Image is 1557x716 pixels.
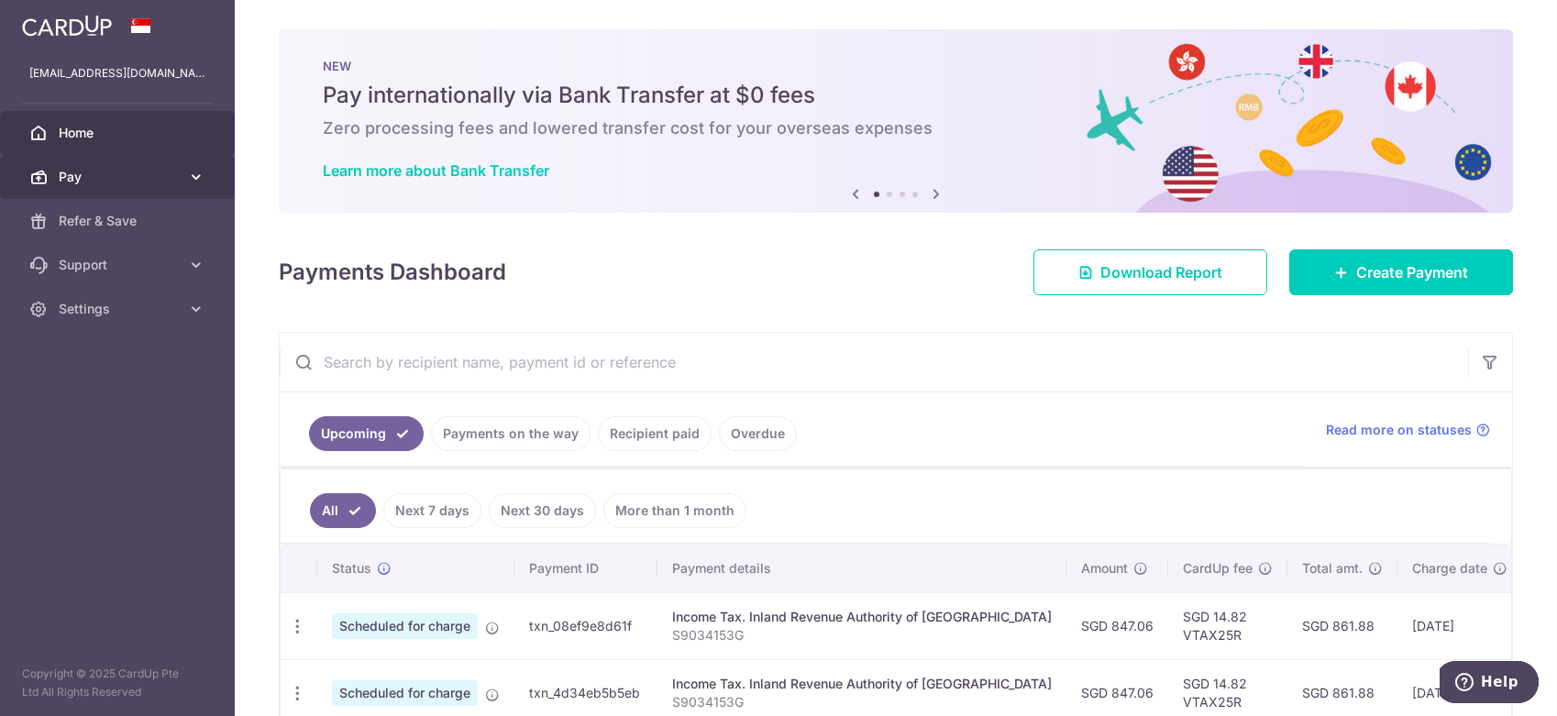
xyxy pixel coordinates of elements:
a: Next 30 days [489,493,596,528]
span: Charge date [1412,559,1487,578]
span: Refer & Save [59,212,180,230]
h6: Zero processing fees and lowered transfer cost for your overseas expenses [323,117,1469,139]
a: Payments on the way [431,416,591,451]
td: SGD 14.82 VTAX25R [1168,592,1287,659]
span: Download Report [1100,261,1222,283]
p: S9034153G [672,693,1052,711]
a: Next 7 days [383,493,481,528]
a: Recipient paid [598,416,712,451]
span: Settings [59,300,180,318]
span: Pay [59,168,180,186]
span: CardUp fee [1183,559,1253,578]
th: Payment ID [514,545,657,592]
a: Create Payment [1289,249,1513,295]
span: Status [332,559,371,578]
h5: Pay internationally via Bank Transfer at $0 fees [323,81,1469,110]
a: Overdue [719,416,797,451]
span: Help [41,13,79,29]
th: Payment details [657,545,1066,592]
td: txn_08ef9e8d61f [514,592,657,659]
span: Create Payment [1356,261,1468,283]
td: [DATE] [1397,592,1522,659]
td: SGD 847.06 [1066,592,1168,659]
span: Support [59,256,180,274]
input: Search by recipient name, payment id or reference [280,333,1468,391]
td: SGD 861.88 [1287,592,1397,659]
span: Home [59,124,180,142]
a: Download Report [1033,249,1267,295]
p: S9034153G [672,626,1052,644]
div: Income Tax. Inland Revenue Authority of [GEOGRAPHIC_DATA] [672,675,1052,693]
a: Read more on statuses [1326,421,1490,439]
iframe: Opens a widget where you can find more information [1440,661,1539,707]
div: Income Tax. Inland Revenue Authority of [GEOGRAPHIC_DATA] [672,608,1052,626]
img: CardUp [22,15,112,37]
h4: Payments Dashboard [279,256,506,289]
span: Scheduled for charge [332,613,478,639]
a: More than 1 month [603,493,746,528]
p: [EMAIL_ADDRESS][DOMAIN_NAME] [29,64,205,83]
p: NEW [323,59,1469,73]
span: Read more on statuses [1326,421,1472,439]
img: Bank transfer banner [279,29,1513,213]
a: Upcoming [309,416,424,451]
a: All [310,493,376,528]
a: Learn more about Bank Transfer [323,161,549,180]
span: Scheduled for charge [332,680,478,706]
span: Total amt. [1302,559,1363,578]
span: Amount [1081,559,1128,578]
